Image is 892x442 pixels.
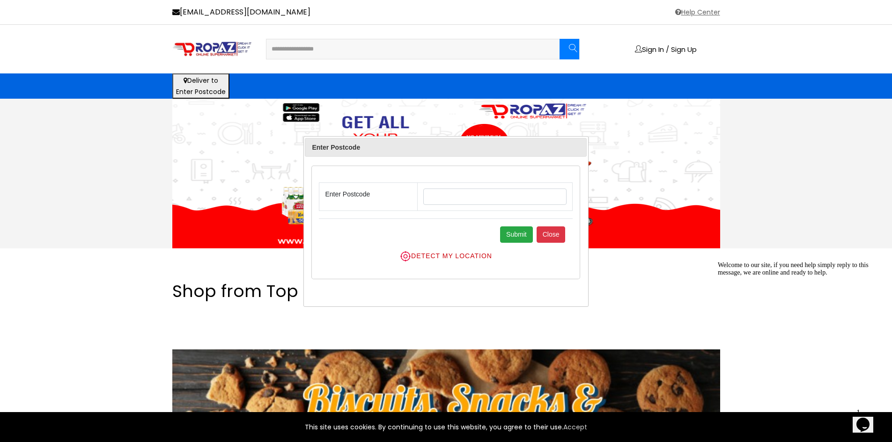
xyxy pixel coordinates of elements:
a: Help Center [674,7,720,18]
img: location-detect [400,251,411,262]
span: Enter Postcode [312,142,553,153]
div: Welcome to our site, if you need help simply reply to this message, we are online and ready to help. [4,4,172,19]
button: Close [537,226,566,243]
a: Accept [563,421,587,433]
button: Deliver toEnter Postcode [172,73,229,99]
h1: Shop from Top Categories [172,281,397,301]
img: 20240509202956939.jpeg [154,99,720,248]
td: Enter Postcode [319,182,418,210]
iframe: chat widget [714,258,883,400]
button: DETECT MY LOCATION [319,250,573,262]
button: Submit [500,226,533,243]
span: Welcome to our site, if you need help simply reply to this message, we are online and ready to help. [4,4,155,18]
iframe: chat widget [853,405,883,433]
a: [EMAIL_ADDRESS][DOMAIN_NAME] [172,7,310,18]
img: logo [172,41,252,57]
a: Sign In / Sign Up [635,45,697,53]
